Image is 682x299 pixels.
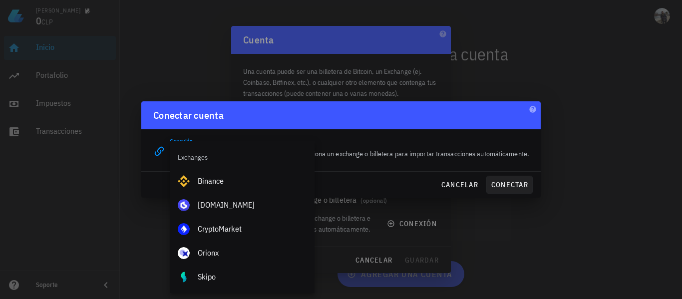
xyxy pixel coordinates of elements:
div: Orionx [198,248,307,258]
div: CryptoMarket [198,224,307,234]
button: cancelar [437,176,482,194]
div: Selecciona un exchange o billetera para importar transacciones automáticamente. [277,142,535,165]
div: Skipo [198,272,307,282]
label: Conexión [170,137,193,145]
div: Binance [198,176,307,186]
span: conectar [491,180,528,189]
button: conectar [486,176,533,194]
span: cancelar [441,180,478,189]
div: Conectar cuenta [153,107,224,123]
div: Exchanges [170,145,315,169]
div: [DOMAIN_NAME] [198,200,307,210]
